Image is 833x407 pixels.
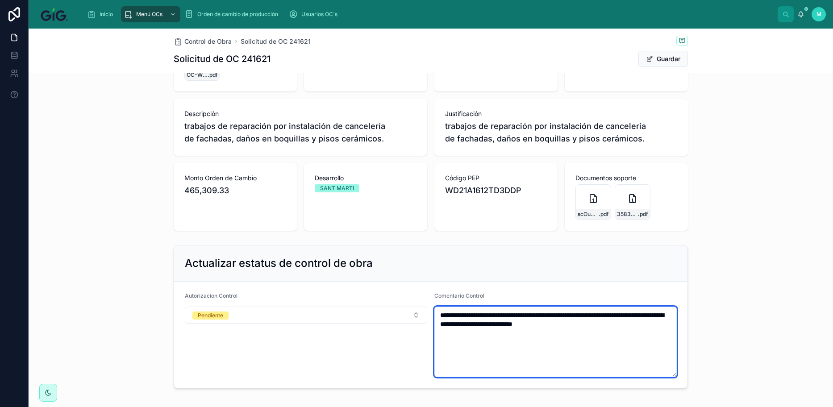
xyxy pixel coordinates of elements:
span: .pdf [599,211,609,218]
h2: Actualizar estatus de control de obra [185,256,373,270]
span: Autorizacion Control [185,292,237,299]
button: Guardar [638,51,688,67]
span: Descripción [184,109,416,118]
span: 465,309.33 [184,184,286,197]
span: Menú OCs [136,11,162,18]
button: Select Button [185,307,427,324]
a: Orden de cambio de producción [182,6,284,22]
h1: Solicitud de OC 241621 [174,53,271,65]
span: 3583a168-e49c-45c9-bba2-88fb16f999b4-Notas-de-bit%C3%A1cora-.cleaned [617,211,638,218]
div: Pendiente [198,311,223,320]
span: trabajos de reparación por instalación de cancelería de fachadas, daños en boquillas y pisos cerá... [445,120,677,145]
span: .pdf [638,211,648,218]
span: Desarrollo [315,174,416,183]
span: Documentos soporte [575,174,677,183]
a: Inicio [84,6,119,22]
img: App logo [36,7,73,21]
span: Monto Orden de Cambio [184,174,286,183]
span: trabajos de reparación por instalación de cancelería de fachadas, daños en boquillas y pisos cerá... [184,120,416,145]
span: Orden de cambio de producción [197,11,278,18]
a: Menú OCs [121,6,180,22]
span: Justificación [445,109,677,118]
span: WD21A1612TD3DDP [445,184,547,197]
span: Inicio [100,11,113,18]
span: Comentario Control [434,292,484,299]
span: scOuDqmRyiYWc0KbcNbd-31a237c5-37c0-47bb-b75b-c1e2b7588e26-O.C.-4500140644-ALB-ACAB-[GEOGRAPHIC_DA... [578,211,599,218]
span: M [816,11,821,18]
div: scrollable content [80,4,778,24]
span: .pdf [208,71,218,79]
span: Usuarios OC´s [301,11,337,18]
div: SANT MARTI [320,184,354,192]
a: Usuarios OC´s [286,6,344,22]
span: OC-WD21A1612TD3DDP [187,71,208,79]
a: Control de Obra [174,37,232,46]
span: Control de Obra [184,37,232,46]
a: Solicitud de OC 241621 [241,37,311,46]
span: Código PEP [445,174,547,183]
